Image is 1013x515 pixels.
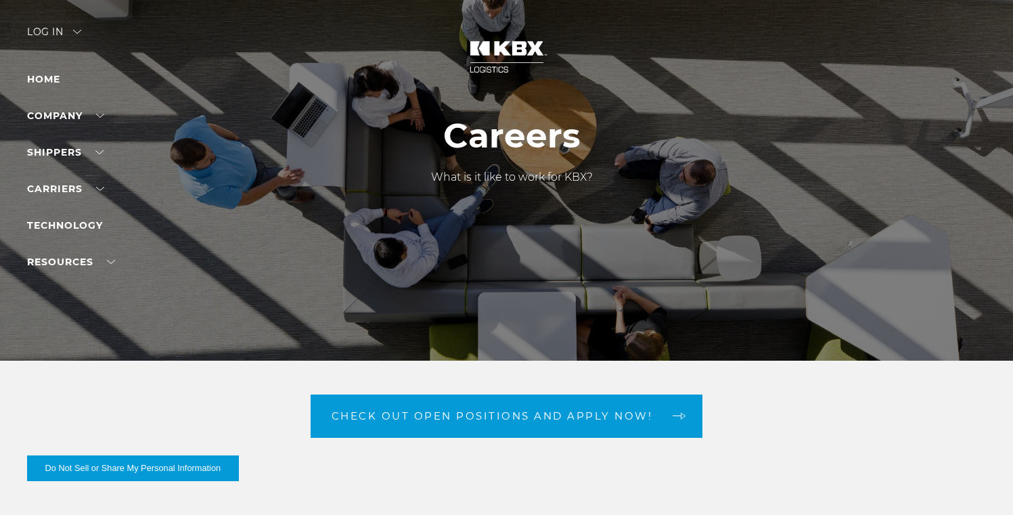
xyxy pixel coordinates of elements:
span: Check out open positions and apply now! [332,411,653,421]
img: kbx logo [456,27,558,87]
a: Technology [27,219,103,231]
button: Do Not Sell or Share My Personal Information [27,455,239,481]
a: SHIPPERS [27,146,104,158]
h1: Careers [431,116,593,156]
img: arrow [73,30,81,34]
a: Carriers [27,183,104,195]
a: RESOURCES [27,256,115,268]
a: Check out open positions and apply now! arrow arrow [311,395,703,438]
div: Log in [27,27,81,47]
p: What is it like to work for KBX? [431,169,593,185]
a: Home [27,73,60,85]
a: Company [27,110,104,122]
